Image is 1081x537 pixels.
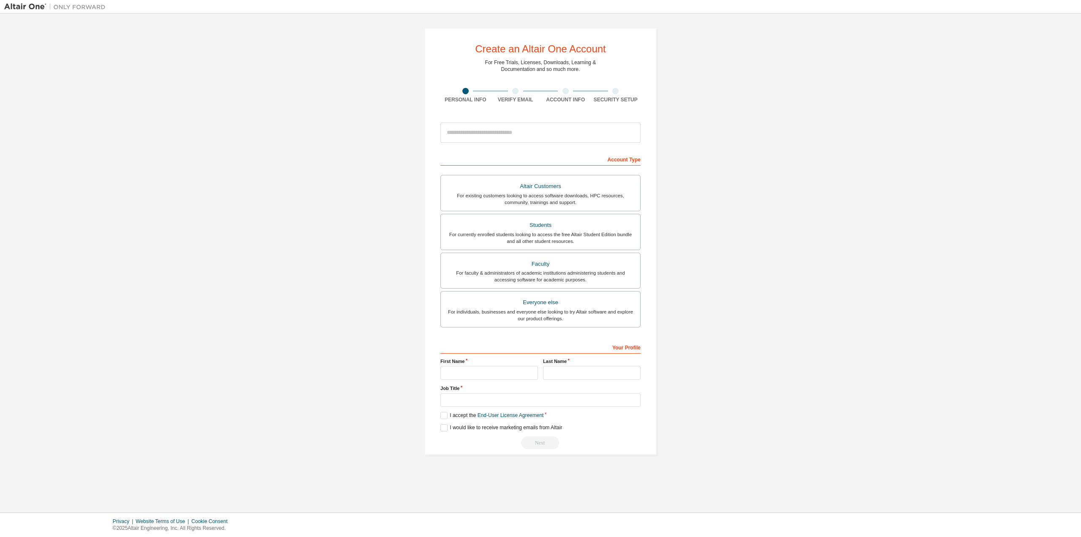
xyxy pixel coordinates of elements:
[543,358,641,365] label: Last Name
[446,180,635,192] div: Altair Customers
[440,424,562,431] label: I would like to receive marketing emails from Altair
[440,436,641,449] div: Read and acccept EULA to continue
[491,96,541,103] div: Verify Email
[446,219,635,231] div: Students
[440,152,641,166] div: Account Type
[485,59,596,73] div: For Free Trials, Licenses, Downloads, Learning & Documentation and so much more.
[113,518,136,525] div: Privacy
[440,358,538,365] label: First Name
[440,340,641,354] div: Your Profile
[446,270,635,283] div: For faculty & administrators of academic institutions administering students and accessing softwa...
[440,385,641,392] label: Job Title
[475,44,606,54] div: Create an Altair One Account
[440,412,543,419] label: I accept the
[191,518,232,525] div: Cookie Consent
[446,308,635,322] div: For individuals, businesses and everyone else looking to try Altair software and explore our prod...
[446,258,635,270] div: Faculty
[4,3,110,11] img: Altair One
[446,297,635,308] div: Everyone else
[136,518,191,525] div: Website Terms of Use
[591,96,641,103] div: Security Setup
[540,96,591,103] div: Account Info
[440,96,491,103] div: Personal Info
[446,192,635,206] div: For existing customers looking to access software downloads, HPC resources, community, trainings ...
[478,412,544,418] a: End-User License Agreement
[446,231,635,245] div: For currently enrolled students looking to access the free Altair Student Edition bundle and all ...
[113,525,233,532] p: © 2025 Altair Engineering, Inc. All Rights Reserved.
